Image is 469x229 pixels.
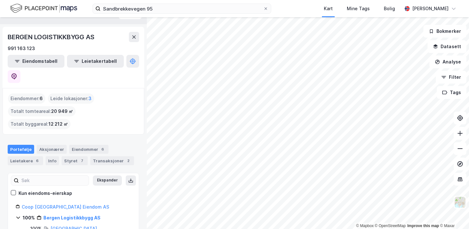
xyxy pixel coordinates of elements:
div: 6 [34,158,41,164]
a: Coop [GEOGRAPHIC_DATA] Eiendom AS [22,204,109,210]
button: Analyse [429,55,466,68]
span: 6 [40,95,43,102]
button: Eiendomstabell [8,55,64,68]
input: Søk på adresse, matrikkel, gårdeiere, leietakere eller personer [100,4,263,13]
div: Eiendommer [69,145,108,154]
div: Leide lokasjoner : [48,93,94,104]
div: Mine Tags [347,5,370,12]
div: Kart [324,5,333,12]
div: Kun eiendoms-eierskap [19,189,72,197]
button: Tags [437,86,466,99]
div: Totalt tomteareal : [8,106,76,116]
span: 12 212 ㎡ [48,120,68,128]
button: Datasett [428,40,466,53]
div: Bolig [384,5,395,12]
input: Søk [19,176,89,185]
img: Z [454,196,466,208]
div: Styret [62,156,88,165]
div: [PERSON_NAME] [412,5,449,12]
div: Eiendommer : [8,93,45,104]
button: Leietakertabell [67,55,124,68]
a: Improve this map [407,224,439,228]
iframe: Chat Widget [437,198,469,229]
div: 2 [125,158,131,164]
a: Bergen Logistikkbygg AS [43,215,100,220]
div: Transaksjoner [90,156,134,165]
span: 20 949 ㎡ [51,107,73,115]
div: 991 163 123 [8,45,35,52]
div: Leietakere [8,156,43,165]
div: Aksjonærer [37,145,67,154]
div: BERGEN LOGISTIKKBYGG AS [8,32,95,42]
button: Ekspander [93,175,122,186]
div: 7 [79,158,85,164]
div: Portefølje [8,145,34,154]
div: Info [46,156,59,165]
button: Filter [436,71,466,84]
div: 6 [100,146,106,152]
div: 100% [23,214,35,222]
span: 3 [88,95,92,102]
div: Kontrollprogram for chat [437,198,469,229]
a: OpenStreetMap [375,224,406,228]
div: Totalt byggareal : [8,119,71,129]
a: Mapbox [356,224,374,228]
button: Bokmerker [423,25,466,38]
img: logo.f888ab2527a4732fd821a326f86c7f29.svg [10,3,77,14]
